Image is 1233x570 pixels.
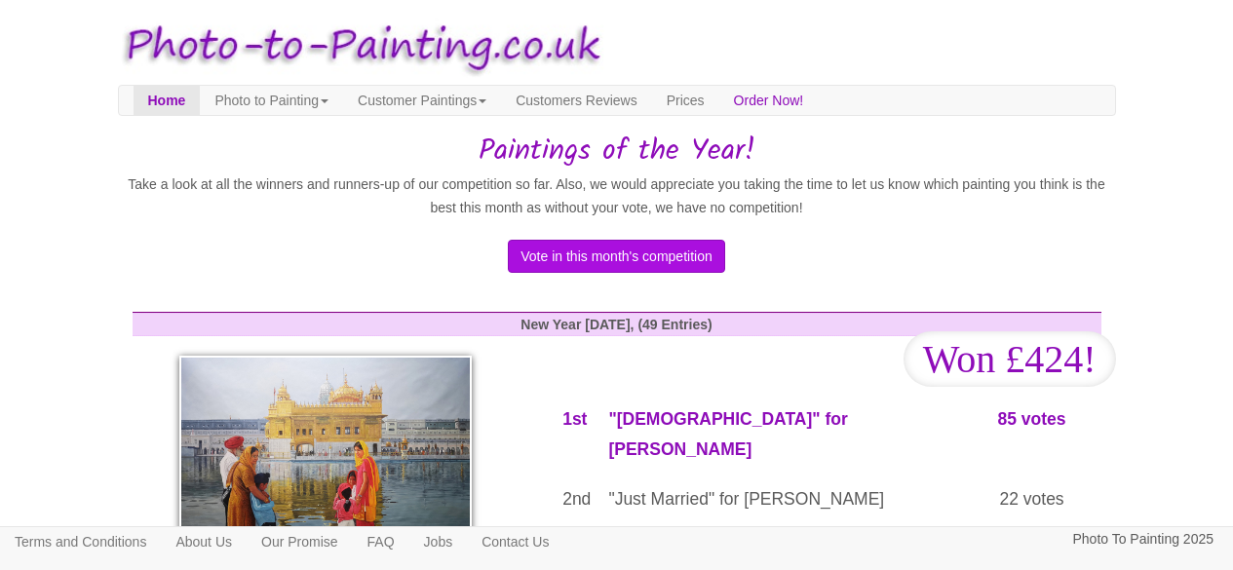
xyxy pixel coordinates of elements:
a: Photo to Painting [200,86,343,115]
button: Vote in this month's competition [508,240,724,273]
a: About Us [161,527,247,556]
p: 85 votes [978,404,1087,435]
a: Home [134,86,201,115]
img: Photo to Painting [108,10,607,85]
a: Contact Us [467,527,563,556]
strong: New Year [DATE], (49 Entries) [520,317,712,332]
a: Vote in this month's competition [508,247,724,263]
p: 1st [562,404,579,435]
p: Take a look at all the winners and runners-up of our competition so far. Also, we would appreciat... [118,172,1116,220]
p: 2nd [562,484,579,514]
p: "Just Married" for [PERSON_NAME] [608,484,947,514]
a: FAQ [353,527,409,556]
a: Customer Paintings [343,86,501,115]
a: Order Now! [719,86,819,115]
a: Customers Reviews [501,86,651,115]
p: "[DEMOGRAPHIC_DATA]" for [PERSON_NAME] [608,404,947,464]
p: 22 votes [978,484,1087,514]
span: Won £424! [904,331,1116,387]
a: Prices [652,86,719,115]
h1: Paintings of the Year! [118,135,1116,168]
p: Photo To Painting 2025 [1072,527,1214,551]
a: Jobs [409,527,468,556]
a: Our Promise [247,527,353,556]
